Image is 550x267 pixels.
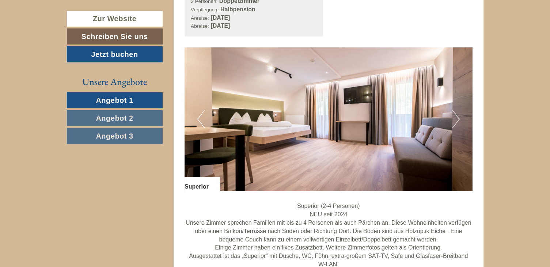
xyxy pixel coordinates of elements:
button: Previous [197,110,205,128]
div: Superior [185,177,220,191]
a: Zur Website [67,11,163,27]
div: Unsere Angebote [67,75,163,89]
a: Schreiben Sie uns [67,28,163,44]
a: Jetzt buchen [67,46,163,62]
b: [DATE] [210,23,230,29]
b: [DATE] [210,15,230,21]
img: image [185,47,473,191]
button: Next [452,110,460,128]
small: Abreise: [191,23,209,29]
span: Angebot 3 [96,132,133,140]
b: Halbpension [220,6,255,12]
small: Anreise: [191,15,209,21]
span: Angebot 2 [96,114,133,122]
small: Verpflegung: [191,7,219,12]
span: Angebot 1 [96,96,133,104]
